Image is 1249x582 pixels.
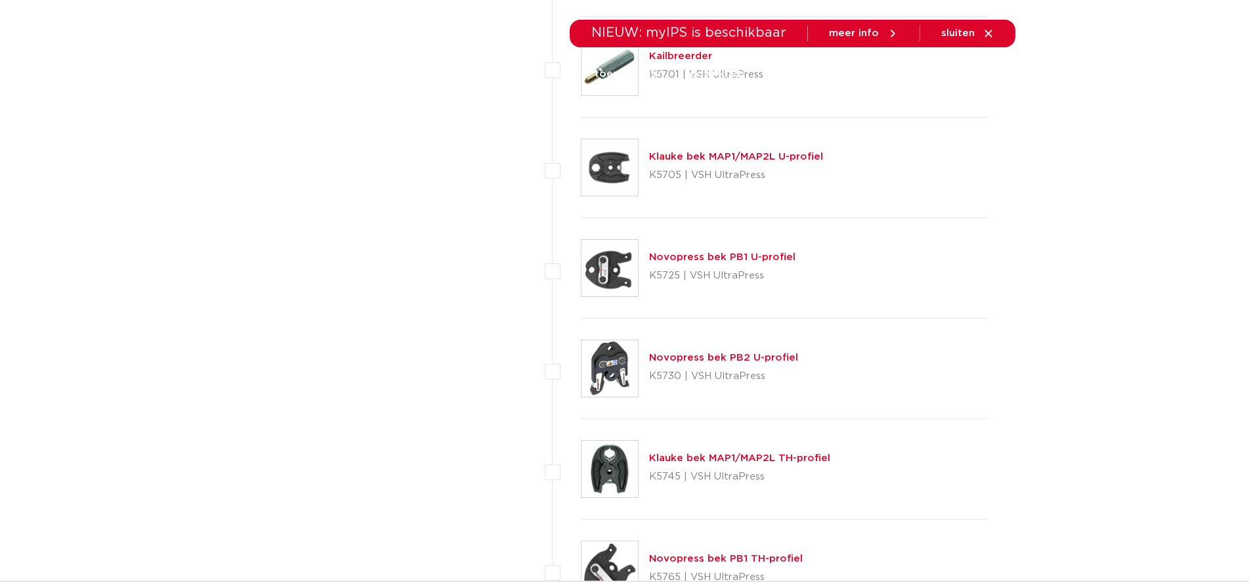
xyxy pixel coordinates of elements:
p: K5730 | VSH UltraPress [649,366,798,387]
a: Klauke bek MAP1/MAP2L TH-profiel [649,453,830,463]
a: over ons [840,47,885,101]
a: Novopress bek PB1 U-profiel [649,252,795,262]
img: Thumbnail for Novopress bek PB1 U-profiel [582,240,638,296]
span: NIEUW: myIPS is beschikbaar [591,26,786,39]
a: Novopress bek PB2 U-profiel [649,353,798,363]
a: Klauke bek MAP1/MAP2L U-profiel [649,152,823,162]
p: K5725 | VSH UltraPress [649,265,795,286]
span: sluiten [941,28,975,38]
p: K5745 | VSH UltraPress [649,466,830,487]
p: K5705 | VSH UltraPress [649,165,823,186]
span: meer info [829,28,879,38]
a: toepassingen [595,47,664,101]
a: Novopress bek PB1 TH-profiel [649,554,803,564]
a: meer info [829,28,899,39]
a: sluiten [941,28,994,39]
div: my IPS [951,43,964,104]
a: services [772,47,814,101]
img: Thumbnail for Klauke bek MAP1/MAP2L TH-profiel [582,441,638,497]
img: Thumbnail for Klauke bek MAP1/MAP2L U-profiel [582,139,638,196]
a: downloads [690,47,746,101]
nav: Menu [447,47,885,101]
a: markten [526,47,568,101]
img: Thumbnail for Novopress bek PB2 U-profiel [582,340,638,397]
a: producten [447,47,500,101]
